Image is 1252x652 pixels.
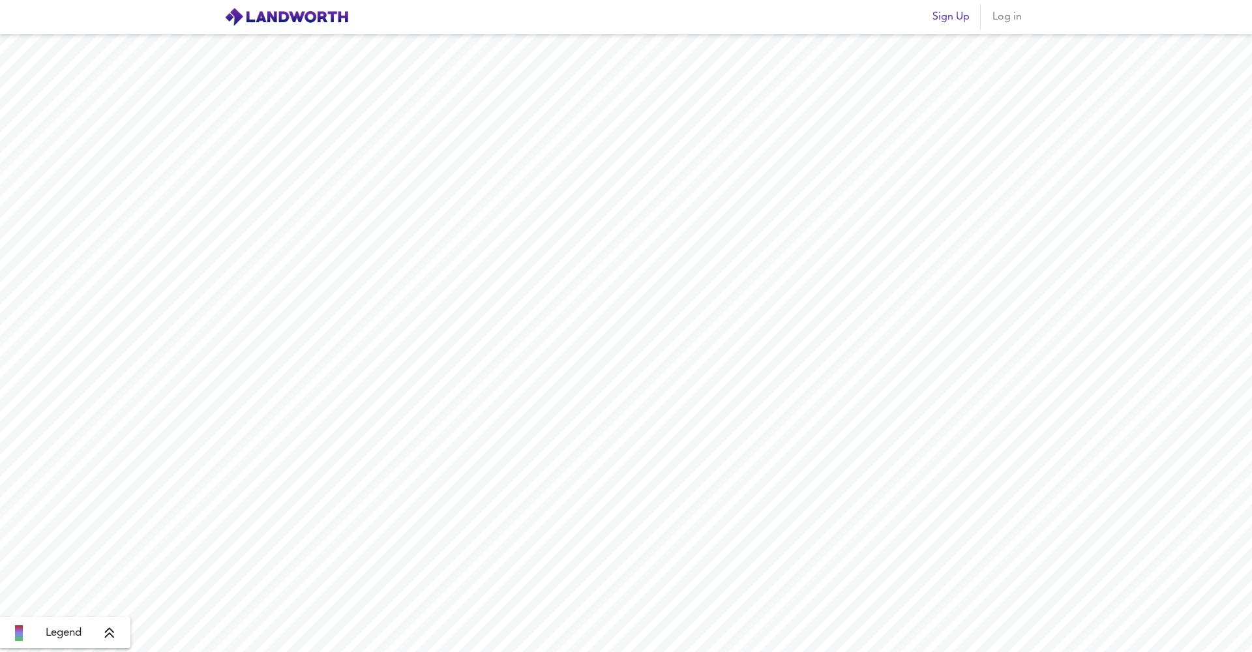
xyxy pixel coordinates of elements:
span: Sign Up [932,8,970,26]
button: Log in [986,4,1028,30]
span: Log in [991,8,1022,26]
span: Legend [46,625,82,641]
img: logo [224,7,349,27]
button: Sign Up [927,4,975,30]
